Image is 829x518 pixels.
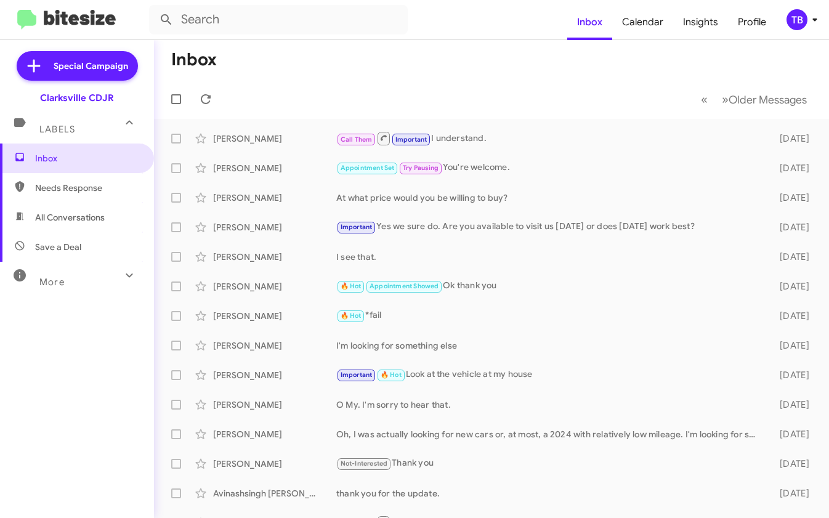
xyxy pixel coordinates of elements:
[341,459,388,467] span: Not-Interested
[336,309,767,323] div: *fail
[213,251,336,263] div: [PERSON_NAME]
[381,371,402,379] span: 🔥 Hot
[35,211,105,224] span: All Conversations
[787,9,807,30] div: TB
[336,428,767,440] div: Oh, I was actually looking for new cars or, at most, a 2024 with relatively low mileage. I'm look...
[341,371,373,379] span: Important
[40,92,114,104] div: Clarksville CDJR
[336,251,767,263] div: I see that.
[767,428,819,440] div: [DATE]
[336,487,767,500] div: thank you for the update.
[729,93,807,107] span: Older Messages
[336,279,767,293] div: Ok thank you
[341,282,362,290] span: 🔥 Hot
[567,4,612,40] a: Inbox
[213,221,336,233] div: [PERSON_NAME]
[767,280,819,293] div: [DATE]
[35,241,81,253] span: Save a Deal
[403,164,439,172] span: Try Pausing
[395,136,427,144] span: Important
[336,399,767,411] div: O My. I'm sorry to hear that.
[767,458,819,470] div: [DATE]
[694,87,715,112] button: Previous
[35,152,140,164] span: Inbox
[767,192,819,204] div: [DATE]
[213,399,336,411] div: [PERSON_NAME]
[213,132,336,145] div: [PERSON_NAME]
[336,339,767,352] div: I'm looking for something else
[370,282,439,290] span: Appointment Showed
[39,124,75,135] span: Labels
[213,310,336,322] div: [PERSON_NAME]
[213,280,336,293] div: [PERSON_NAME]
[149,5,408,34] input: Search
[54,60,128,72] span: Special Campaign
[728,4,776,40] a: Profile
[767,487,819,500] div: [DATE]
[213,192,336,204] div: [PERSON_NAME]
[35,182,140,194] span: Needs Response
[336,131,767,146] div: I understand.
[171,50,217,70] h1: Inbox
[213,339,336,352] div: [PERSON_NAME]
[336,456,767,471] div: Thank you
[336,368,767,382] div: Look at the vehicle at my house
[767,162,819,174] div: [DATE]
[17,51,138,81] a: Special Campaign
[213,458,336,470] div: [PERSON_NAME]
[767,310,819,322] div: [DATE]
[714,87,814,112] button: Next
[213,428,336,440] div: [PERSON_NAME]
[336,192,767,204] div: At what price would you be willing to buy?
[767,132,819,145] div: [DATE]
[213,162,336,174] div: [PERSON_NAME]
[612,4,673,40] a: Calendar
[722,92,729,107] span: »
[341,223,373,231] span: Important
[213,369,336,381] div: [PERSON_NAME]
[336,161,767,175] div: You're welcome.
[39,277,65,288] span: More
[336,220,767,234] div: Yes we sure do. Are you available to visit us [DATE] or does [DATE] work best?
[767,399,819,411] div: [DATE]
[673,4,728,40] a: Insights
[767,221,819,233] div: [DATE]
[701,92,708,107] span: «
[213,487,336,500] div: Avinashsingh [PERSON_NAME]
[341,312,362,320] span: 🔥 Hot
[694,87,814,112] nav: Page navigation example
[767,369,819,381] div: [DATE]
[341,164,395,172] span: Appointment Set
[767,339,819,352] div: [DATE]
[776,9,815,30] button: TB
[767,251,819,263] div: [DATE]
[341,136,373,144] span: Call Them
